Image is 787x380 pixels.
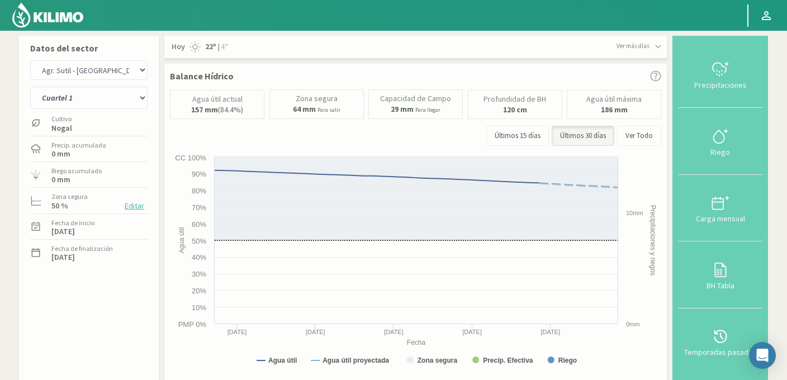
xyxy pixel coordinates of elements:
text: PMP 0% [178,320,207,329]
p: Datos del sector [30,41,148,55]
text: Riego [558,357,577,364]
text: [DATE] [462,329,482,335]
text: 90% [192,170,206,178]
button: Últimos 30 días [552,126,614,146]
text: 80% [192,187,206,195]
text: Zona segura [418,357,458,364]
p: Agua útil actual [192,95,243,103]
small: Para salir [317,106,340,113]
button: Riego [678,108,762,174]
p: (84.4%) [191,106,243,114]
text: 60% [192,220,206,229]
div: Temporadas pasadas [681,348,759,356]
label: Riego acumulado [51,166,102,176]
text: 10mm [626,210,643,216]
text: 30% [192,270,206,278]
label: 50 % [51,202,68,210]
div: BH Tabla [681,282,759,289]
label: [DATE] [51,228,75,235]
text: 20% [192,287,206,295]
b: 64 mm [293,104,316,114]
text: 0mm [626,321,639,327]
text: 10% [192,303,206,312]
button: Precipitaciones [678,41,762,108]
label: Fecha de finalización [51,244,113,254]
button: Editar [121,199,148,212]
div: Carga mensual [681,215,759,222]
text: Precip. Efectiva [483,357,533,364]
text: 40% [192,253,206,262]
span: | [218,41,220,53]
p: Agua útil máxima [586,95,642,103]
span: Ver más días [617,41,649,51]
text: Agua útil [178,227,186,254]
text: Agua útil [268,357,297,364]
b: 120 cm [503,104,527,115]
button: Últimos 15 días [486,126,549,146]
button: Ver Todo [617,126,661,146]
label: 0 mm [51,176,70,183]
div: Open Intercom Messenger [749,342,776,369]
label: [DATE] [51,254,75,261]
label: Nogal [51,125,72,132]
p: Balance Hídrico [170,69,234,83]
strong: 22º [205,41,216,51]
b: 29 mm [391,104,414,114]
text: [DATE] [541,329,561,335]
div: Riego [681,148,759,156]
button: BH Tabla [678,241,762,308]
text: 50% [192,237,206,245]
text: CC 100% [175,154,206,162]
b: 186 mm [601,104,628,115]
text: Precipitaciones y riegos [649,205,657,276]
span: Hoy [170,41,185,53]
b: 157 mm [191,104,218,115]
span: 4º [220,41,228,53]
text: [DATE] [227,329,247,335]
label: 0 mm [51,150,70,158]
button: Temporadas pasadas [678,308,762,375]
p: Zona segura [296,94,338,103]
div: Precipitaciones [681,81,759,89]
label: Precip. acumulada [51,140,106,150]
button: Carga mensual [678,175,762,241]
img: Kilimo [11,2,84,28]
p: Capacidad de Campo [380,94,451,103]
text: Agua útil proyectada [323,357,389,364]
label: Fecha de inicio [51,218,94,228]
p: Profundidad de BH [483,95,546,103]
text: [DATE] [306,329,325,335]
text: [DATE] [384,329,404,335]
label: Zona segura [51,192,88,202]
label: Cultivo [51,114,72,124]
small: Para llegar [415,106,440,113]
text: 70% [192,203,206,212]
text: Fecha [407,339,426,346]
